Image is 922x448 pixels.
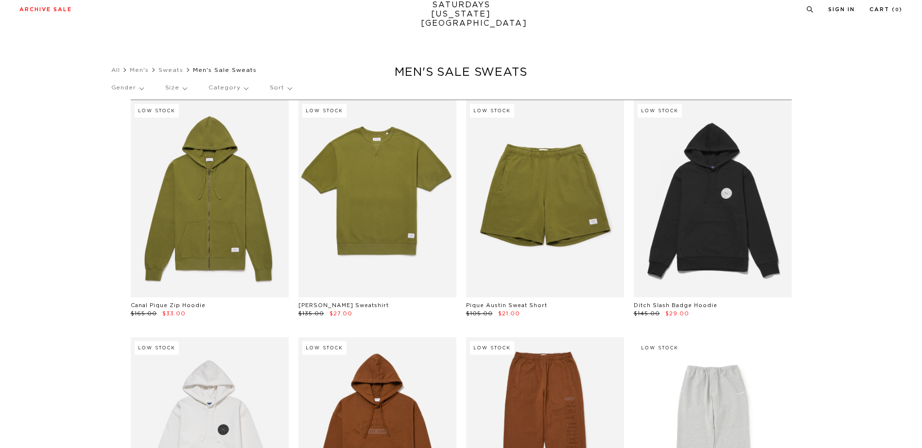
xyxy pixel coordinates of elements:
a: Ditch Slash Badge Hoodie [634,303,717,308]
a: Canal Pique Zip Hoodie [131,303,206,308]
a: Sign In [828,7,855,12]
a: Sweats [158,67,183,73]
span: $27.00 [330,311,352,316]
a: Men's [130,67,149,73]
span: Men's Sale Sweats [193,67,257,73]
p: Size [165,77,187,99]
div: Low Stock [135,341,179,355]
a: Cart (0) [870,7,903,12]
small: 0 [895,8,899,12]
span: $135.00 [298,311,324,316]
a: SATURDAYS[US_STATE][GEOGRAPHIC_DATA] [421,0,501,28]
span: $29.00 [665,311,689,316]
p: Gender [111,77,143,99]
a: Pique Austin Sweat Short [466,303,547,308]
div: Low Stock [135,104,179,118]
p: Category [209,77,248,99]
span: $33.00 [162,311,186,316]
span: $165.00 [131,311,157,316]
div: Low Stock [638,104,682,118]
div: Low Stock [638,341,682,355]
div: Low Stock [470,341,514,355]
a: Archive Sale [19,7,72,12]
div: Low Stock [302,341,347,355]
div: Low Stock [302,104,347,118]
span: $105.00 [466,311,493,316]
span: $145.00 [634,311,660,316]
p: Sort [270,77,292,99]
div: Low Stock [470,104,514,118]
a: All [111,67,120,73]
a: [PERSON_NAME] Sweatshirt [298,303,389,308]
span: $21.00 [498,311,520,316]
